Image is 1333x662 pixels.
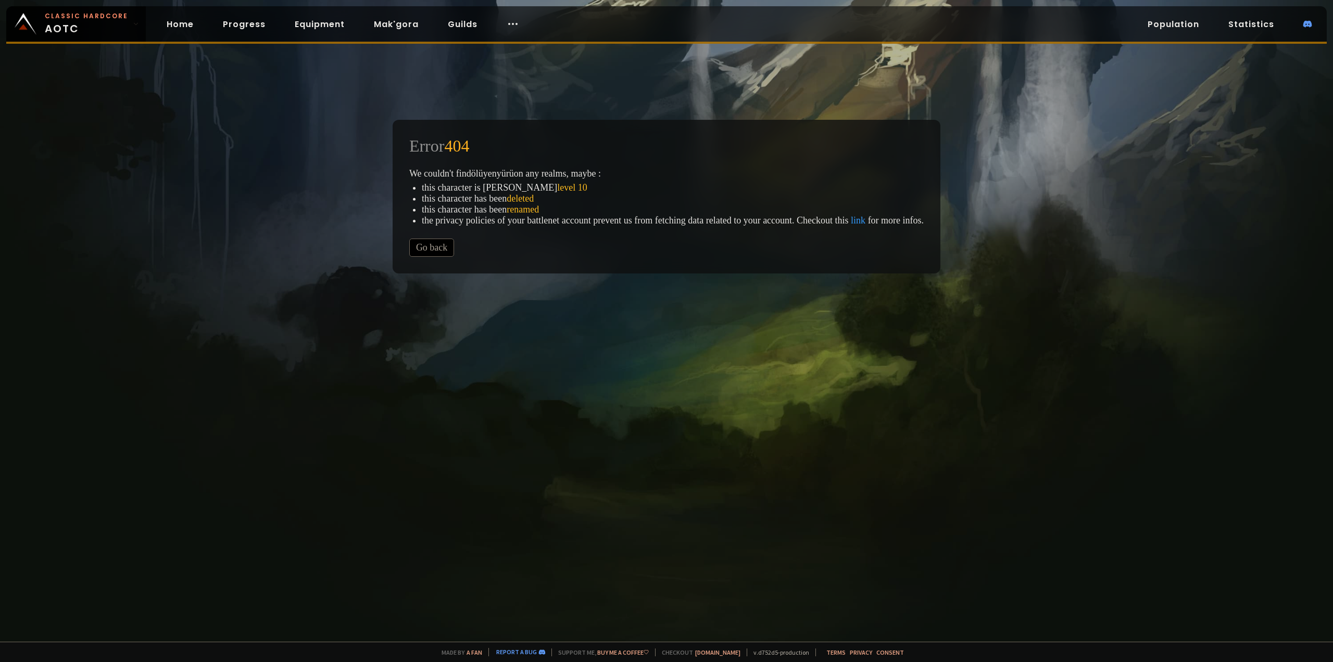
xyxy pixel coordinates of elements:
li: this character has been [422,193,924,204]
span: Checkout [655,648,740,656]
a: a fan [467,648,482,656]
a: Classic HardcoreAOTC [6,6,146,42]
a: Mak'gora [366,14,427,35]
small: Classic Hardcore [45,11,128,21]
span: v. d752d5 - production [747,648,809,656]
a: Privacy [850,648,872,656]
a: Home [158,14,202,35]
a: Population [1139,14,1208,35]
a: Buy me a coffee [597,648,649,656]
span: 404 [444,136,469,155]
span: renamed [507,204,539,215]
a: Guilds [439,14,486,35]
li: this character is [PERSON_NAME] [422,182,924,193]
div: Error [409,136,924,156]
a: Consent [876,648,904,656]
a: [DOMAIN_NAME] [695,648,740,656]
a: Equipment [286,14,353,35]
a: link [851,215,865,226]
a: Go back [409,242,454,253]
a: Terms [826,648,846,656]
span: level 10 [557,182,587,193]
li: the privacy policies of your battlenet account prevent us from fetching data related to your acco... [422,215,924,226]
div: We couldn't find ölüyenyürü on any realms, maybe : [393,120,940,273]
li: this character has been [422,204,924,215]
span: Support me, [551,648,649,656]
a: Report a bug [496,648,537,656]
button: Go back [409,239,454,257]
span: deleted [507,193,534,204]
a: Statistics [1220,14,1282,35]
span: Made by [435,648,482,656]
span: AOTC [45,11,128,36]
a: Progress [215,14,274,35]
